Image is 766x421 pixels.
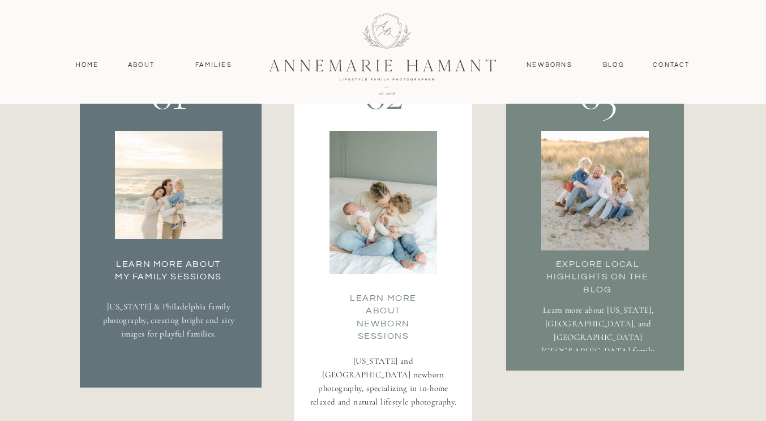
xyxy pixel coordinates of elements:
[545,67,651,118] p: 03
[534,258,662,280] a: Explore local highlights on the blog
[310,354,457,413] p: [US_STATE] and [GEOGRAPHIC_DATA] newborn photography, specializing in in-home relaxed and natural...
[103,300,235,363] p: [US_STATE] & Philadelphia family photography, creating bright and airy images for playful families.
[71,60,104,70] a: Home
[601,60,627,70] a: Blog
[647,60,696,70] a: contact
[523,60,577,70] a: Newborns
[109,258,228,280] a: Learn More about my family Sessions
[113,67,224,122] p: 01
[125,60,158,70] a: About
[189,60,239,70] a: Families
[525,303,672,351] p: Learn more about [US_STATE], [GEOGRAPHIC_DATA], and [GEOGRAPHIC_DATA] [GEOGRAPHIC_DATA] family ac...
[343,292,424,314] a: Learn more about Newborn Sessions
